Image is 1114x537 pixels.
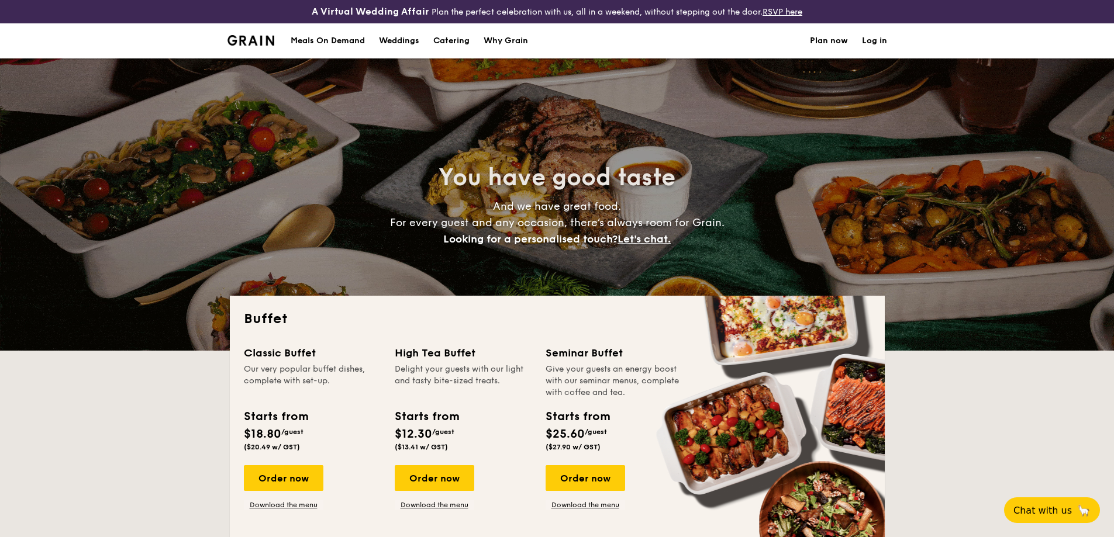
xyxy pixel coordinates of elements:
[281,428,303,436] span: /guest
[426,23,477,58] a: Catering
[433,23,470,58] h1: Catering
[546,465,625,491] div: Order now
[244,427,281,441] span: $18.80
[244,443,300,451] span: ($20.49 w/ GST)
[443,233,618,245] span: Looking for a personalised touch?
[390,200,725,245] span: And we have great food. For every guest and any occasion, there’s always room for Grain.
[546,500,625,510] a: Download the menu
[395,465,474,491] div: Order now
[291,23,365,58] div: Meals On Demand
[244,345,381,361] div: Classic Buffet
[395,500,474,510] a: Download the menu
[395,363,532,399] div: Delight your guests with our light and tasty bite-sized treats.
[810,23,848,58] a: Plan now
[244,363,381,399] div: Our very popular buffet dishes, complete with set-up.
[1077,504,1091,517] span: 🦙
[379,23,419,58] div: Weddings
[395,443,448,451] span: ($13.41 w/ GST)
[477,23,535,58] a: Why Grain
[432,428,454,436] span: /guest
[244,408,308,425] div: Starts from
[618,233,671,245] span: Let's chat.
[1004,497,1100,523] button: Chat with us🦙
[244,310,871,328] h2: Buffet
[546,345,682,361] div: Seminar Buffet
[546,408,609,425] div: Starts from
[284,23,372,58] a: Meals On Demand
[312,5,429,19] h4: A Virtual Wedding Affair
[395,408,458,425] div: Starts from
[862,23,887,58] a: Log in
[395,345,532,361] div: High Tea Buffet
[220,5,894,19] div: Plan the perfect celebration with us, all in a weekend, without stepping out the door.
[546,363,682,399] div: Give your guests an energy boost with our seminar menus, complete with coffee and tea.
[546,427,585,441] span: $25.60
[439,164,675,192] span: You have good taste
[227,35,275,46] img: Grain
[227,35,275,46] a: Logotype
[763,7,802,17] a: RSVP here
[546,443,601,451] span: ($27.90 w/ GST)
[244,465,323,491] div: Order now
[372,23,426,58] a: Weddings
[585,428,607,436] span: /guest
[1013,505,1072,516] span: Chat with us
[484,23,528,58] div: Why Grain
[244,500,323,510] a: Download the menu
[395,427,432,441] span: $12.30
